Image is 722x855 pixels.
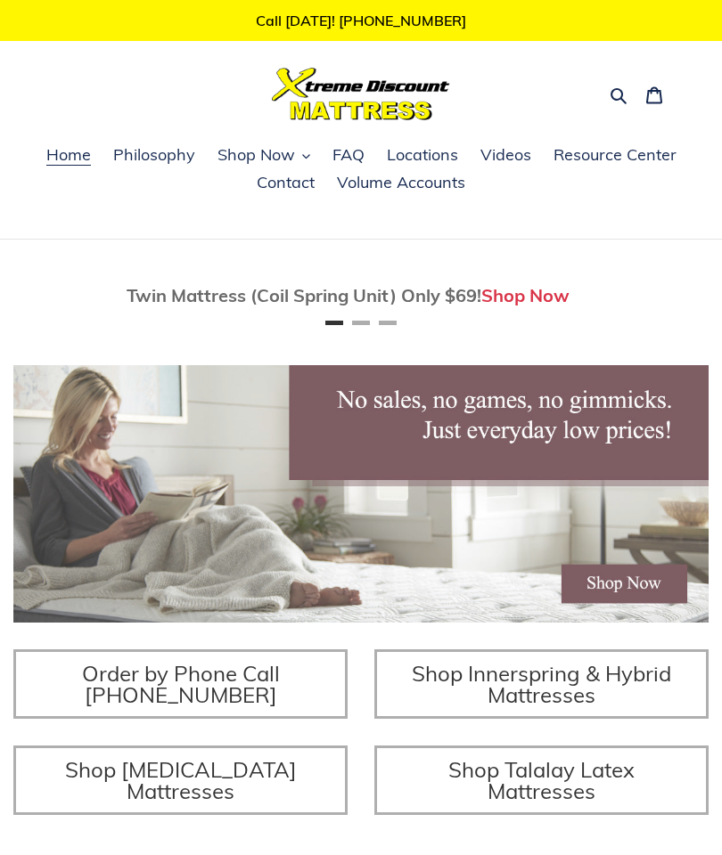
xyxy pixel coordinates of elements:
a: Order by Phone Call [PHONE_NUMBER] [13,649,348,719]
button: Page 2 [352,321,370,325]
img: herobannermay2022-1652879215306_1200x.jpg [13,365,709,623]
span: Order by Phone Call [PHONE_NUMBER] [82,660,280,708]
a: Shop Innerspring & Hybrid Mattresses [374,649,709,719]
span: Philosophy [113,144,195,166]
img: Xtreme Discount Mattress [272,68,450,120]
span: Contact [257,172,315,193]
span: Shop Now [217,144,295,166]
a: Home [37,142,100,169]
span: Resource Center [554,144,677,166]
span: Volume Accounts [337,172,465,193]
span: Shop Talalay Latex Mattresses [448,756,635,804]
span: Home [46,144,91,166]
span: Shop Innerspring & Hybrid Mattresses [412,660,671,708]
a: Contact [248,170,324,197]
a: Shop Now [481,284,570,306]
span: FAQ [332,144,365,166]
a: Shop [MEDICAL_DATA] Mattresses [13,745,348,815]
a: Shop Talalay Latex Mattresses [374,745,709,815]
button: Page 1 [325,321,343,325]
span: Locations [387,144,458,166]
a: Locations [378,142,467,169]
a: Videos [472,142,540,169]
span: Shop [MEDICAL_DATA] Mattresses [65,756,297,804]
a: FAQ [324,142,373,169]
a: Volume Accounts [328,170,474,197]
a: Resource Center [545,142,685,169]
button: Page 3 [379,321,397,325]
a: Philosophy [104,142,204,169]
button: Shop Now [209,142,319,169]
span: Twin Mattress (Coil Spring Unit) Only $69! [127,284,481,306]
span: Videos [480,144,531,166]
